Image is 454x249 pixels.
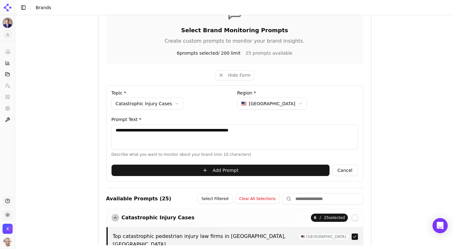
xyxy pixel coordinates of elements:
h4: Available Prompts ( 25 ) [106,195,172,203]
p: Create custom prompts to monitor your brand insights. [114,37,356,45]
label: Region * [237,91,358,95]
img: Will Melton [3,238,12,246]
button: Hide Form [215,70,254,80]
span: Brands [36,5,51,10]
img: Johnston Law Firm [3,18,13,28]
span: [GEOGRAPHIC_DATA] [298,234,349,240]
button: Open user button [3,238,12,246]
nav: breadcrumb [36,4,51,11]
p: Describe what you want to monitor about your brand (min 10 characters) [112,152,358,157]
img: Xponent21 Inc [3,224,13,234]
img: US [301,235,305,238]
button: Current brand: Johnston Law Firm [3,18,13,28]
button: Open organization switcher [3,224,13,234]
span: 6 prompts selected / 200 limit [177,50,241,56]
span: 6 [314,215,316,220]
button: Add Prompt [112,165,330,176]
button: Cancel [332,165,358,176]
h3: Select Brand Monitoring Prompts [114,26,356,35]
span: 25 selected [311,214,348,222]
label: Topic * [112,91,232,95]
button: Select Filtered [197,194,233,204]
label: Prompt Text * [112,117,358,122]
span: / [320,215,321,220]
div: Open Intercom Messenger [433,218,448,233]
p: Top catastrophic pedestrian injury law firms in [GEOGRAPHIC_DATA], [GEOGRAPHIC_DATA] [113,232,295,249]
button: Clear All Selections [235,194,280,204]
span: 25 prompts available [245,50,292,56]
button: Catastrophic Injury Cases [112,214,195,222]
